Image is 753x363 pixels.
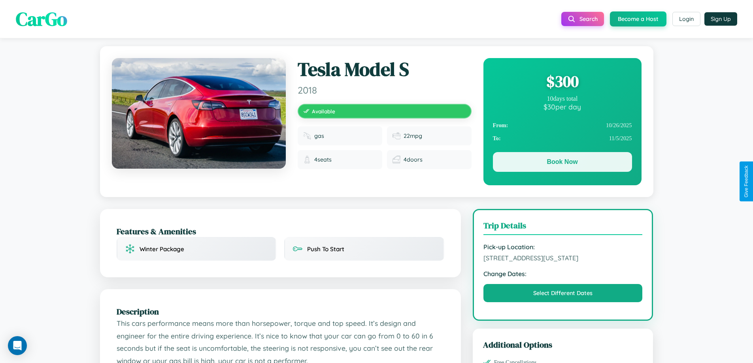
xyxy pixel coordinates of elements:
[561,12,604,26] button: Search
[117,226,444,237] h2: Features & Amenities
[704,12,737,26] button: Sign Up
[493,122,508,129] strong: From:
[393,132,400,140] img: Fuel efficiency
[140,245,184,253] span: Winter Package
[483,254,643,262] span: [STREET_ADDRESS][US_STATE]
[117,306,444,317] h2: Description
[303,156,311,164] img: Seats
[483,270,643,278] strong: Change Dates:
[404,132,422,139] span: 22 mpg
[483,243,643,251] strong: Pick-up Location:
[579,15,598,23] span: Search
[672,12,700,26] button: Login
[493,132,632,145] div: 11 / 5 / 2025
[493,152,632,172] button: Book Now
[314,132,324,139] span: gas
[483,284,643,302] button: Select Different Dates
[493,95,632,102] div: 10 days total
[307,245,344,253] span: Push To Start
[493,135,501,142] strong: To:
[483,220,643,235] h3: Trip Details
[483,339,643,350] h3: Additional Options
[312,108,335,115] span: Available
[16,6,67,32] span: CarGo
[298,58,472,81] h1: Tesla Model S
[303,132,311,140] img: Fuel type
[493,102,632,111] div: $ 30 per day
[744,166,749,197] div: Give Feedback
[493,119,632,132] div: 10 / 26 / 2025
[610,11,666,26] button: Become a Host
[404,156,423,163] span: 4 doors
[298,84,472,96] span: 2018
[393,156,400,164] img: Doors
[8,336,27,355] div: Open Intercom Messenger
[493,71,632,92] div: $ 300
[112,58,286,169] img: Tesla Model S 2018
[314,156,332,163] span: 4 seats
